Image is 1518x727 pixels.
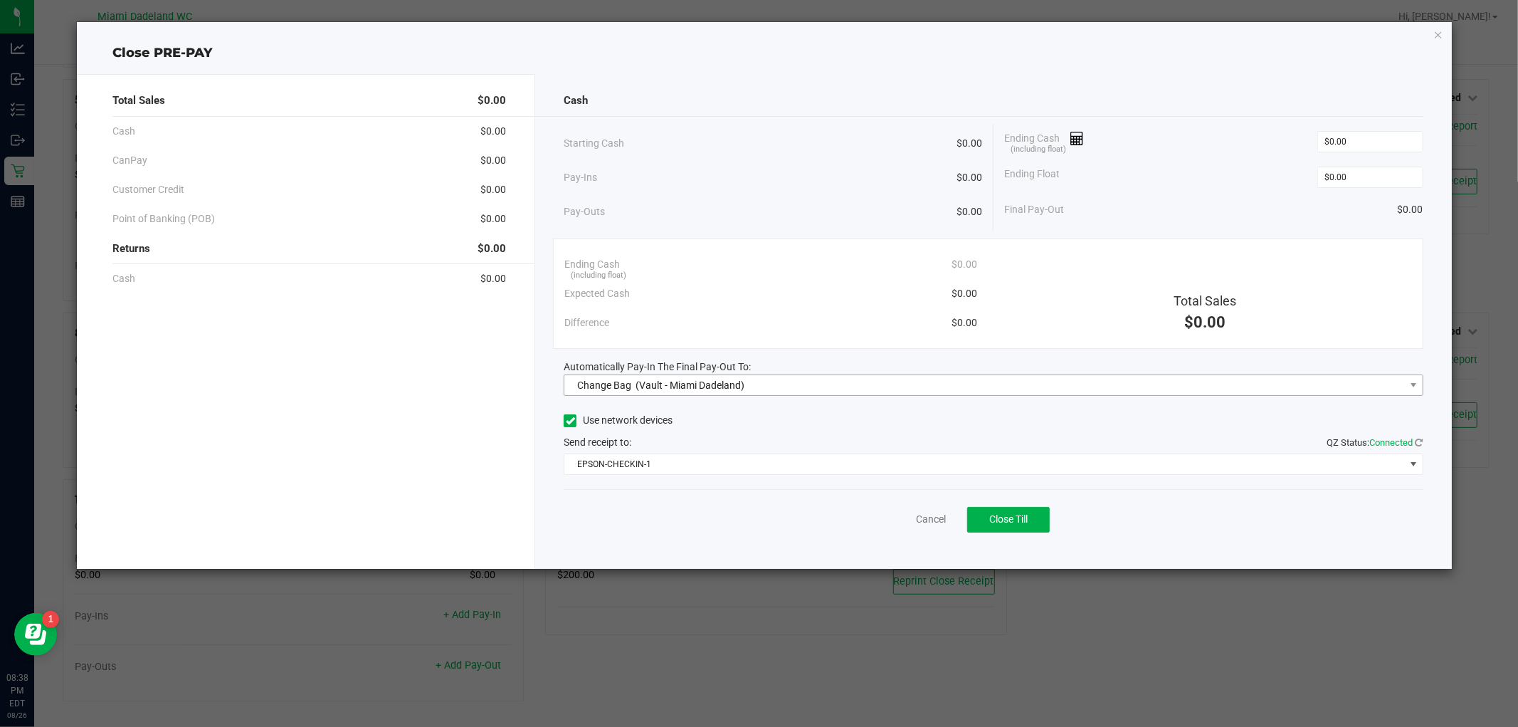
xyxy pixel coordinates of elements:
[952,315,977,330] span: $0.00
[1004,202,1064,217] span: Final Pay-Out
[112,234,506,264] div: Returns
[478,93,506,109] span: $0.00
[564,413,673,428] label: Use network devices
[112,153,147,168] span: CanPay
[112,271,135,286] span: Cash
[480,153,506,168] span: $0.00
[112,182,184,197] span: Customer Credit
[956,170,982,185] span: $0.00
[564,257,620,272] span: Ending Cash
[42,611,59,628] iframe: Resource center unread badge
[564,436,631,448] span: Send receipt to:
[480,211,506,226] span: $0.00
[564,361,751,372] span: Automatically Pay-In The Final Pay-Out To:
[1398,202,1423,217] span: $0.00
[564,93,588,109] span: Cash
[480,271,506,286] span: $0.00
[564,315,609,330] span: Difference
[564,170,597,185] span: Pay-Ins
[112,124,135,139] span: Cash
[112,211,215,226] span: Point of Banking (POB)
[564,454,1404,474] span: EPSON-CHECKIN-1
[1370,437,1413,448] span: Connected
[1184,313,1226,331] span: $0.00
[1004,131,1084,152] span: Ending Cash
[480,182,506,197] span: $0.00
[77,43,1451,63] div: Close PRE-PAY
[577,380,631,391] span: Change Bag
[1174,293,1236,308] span: Total Sales
[564,204,605,219] span: Pay-Outs
[1327,437,1423,448] span: QZ Status:
[112,93,165,109] span: Total Sales
[956,204,982,219] span: $0.00
[478,241,506,257] span: $0.00
[952,257,977,272] span: $0.00
[989,513,1028,525] span: Close Till
[564,136,624,151] span: Starting Cash
[636,380,744,391] span: (Vault - Miami Dadeland)
[916,512,946,527] a: Cancel
[14,613,57,656] iframe: Resource center
[480,124,506,139] span: $0.00
[1004,167,1060,188] span: Ending Float
[956,136,982,151] span: $0.00
[564,286,630,301] span: Expected Cash
[967,507,1050,533] button: Close Till
[952,286,977,301] span: $0.00
[1011,144,1066,156] span: (including float)
[571,270,627,282] span: (including float)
